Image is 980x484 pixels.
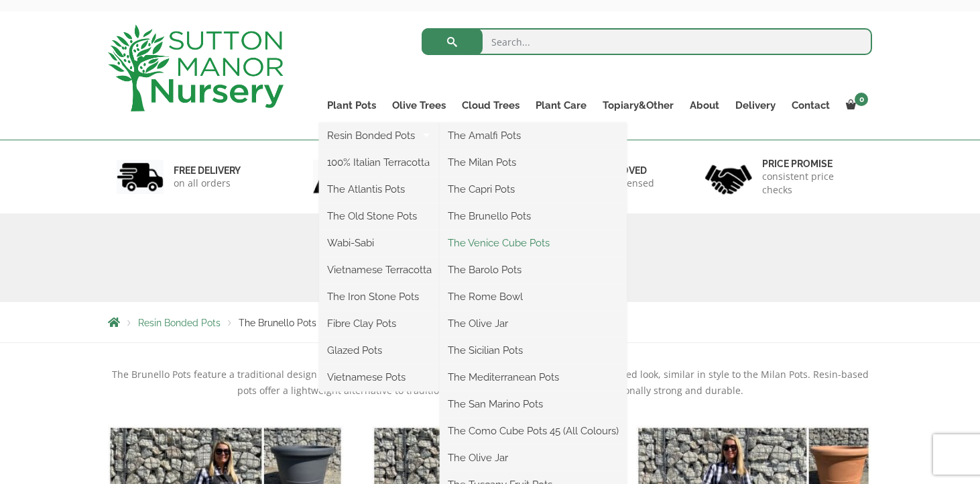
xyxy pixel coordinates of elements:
input: Search... [422,28,873,55]
a: The Rome Bowl [440,287,627,307]
a: Wabi-Sabi [319,233,440,253]
a: The Venice Cube Pots [440,233,627,253]
a: The Olive Jar [440,313,627,334]
p: consistent price checks [762,170,864,197]
a: The Capri Pots [440,179,627,199]
a: Contact [784,96,838,115]
a: The Sicilian Pots [440,340,627,360]
a: The Amalfi Pots [440,126,627,146]
h1: The Brunello Pots [108,246,872,270]
a: The San Marino Pots [440,394,627,414]
a: Olive Trees [384,96,454,115]
p: The Brunello Pots feature a traditional design with a modern twist, finished with a thicker rim a... [108,367,872,399]
span: 0 [855,93,868,106]
a: Topiary&Other [595,96,682,115]
a: Plant Pots [319,96,384,115]
img: 1.jpg [117,160,164,194]
a: Delivery [727,96,784,115]
a: Glazed Pots [319,340,440,360]
a: Vietnamese Terracotta [319,260,440,280]
img: 4.jpg [705,156,752,197]
nav: Breadcrumbs [108,317,872,328]
a: The Como Cube Pots 45 (All Colours) [440,421,627,441]
p: on all orders [174,177,241,190]
img: logo [108,25,284,111]
a: 100% Italian Terracotta [319,152,440,173]
a: The Olive Jar [440,448,627,468]
a: The Brunello Pots [440,206,627,226]
a: Fibre Clay Pots [319,313,440,334]
a: Resin Bonded Pots [138,318,221,328]
a: Resin Bonded Pots [319,126,440,146]
span: The Brunello Pots [239,318,316,328]
a: The Mediterranean Pots [440,367,627,387]
a: 0 [838,96,872,115]
a: The Barolo Pots [440,260,627,280]
a: Vietnamese Pots [319,367,440,387]
h6: FREE DELIVERY [174,164,241,177]
a: About [682,96,727,115]
a: The Iron Stone Pots [319,287,440,307]
a: The Old Stone Pots [319,206,440,226]
a: Cloud Trees [454,96,528,115]
a: Plant Care [528,96,595,115]
h6: Price promise [762,158,864,170]
img: 2.jpg [313,160,360,194]
a: The Atlantis Pots [319,179,440,199]
a: The Milan Pots [440,152,627,173]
